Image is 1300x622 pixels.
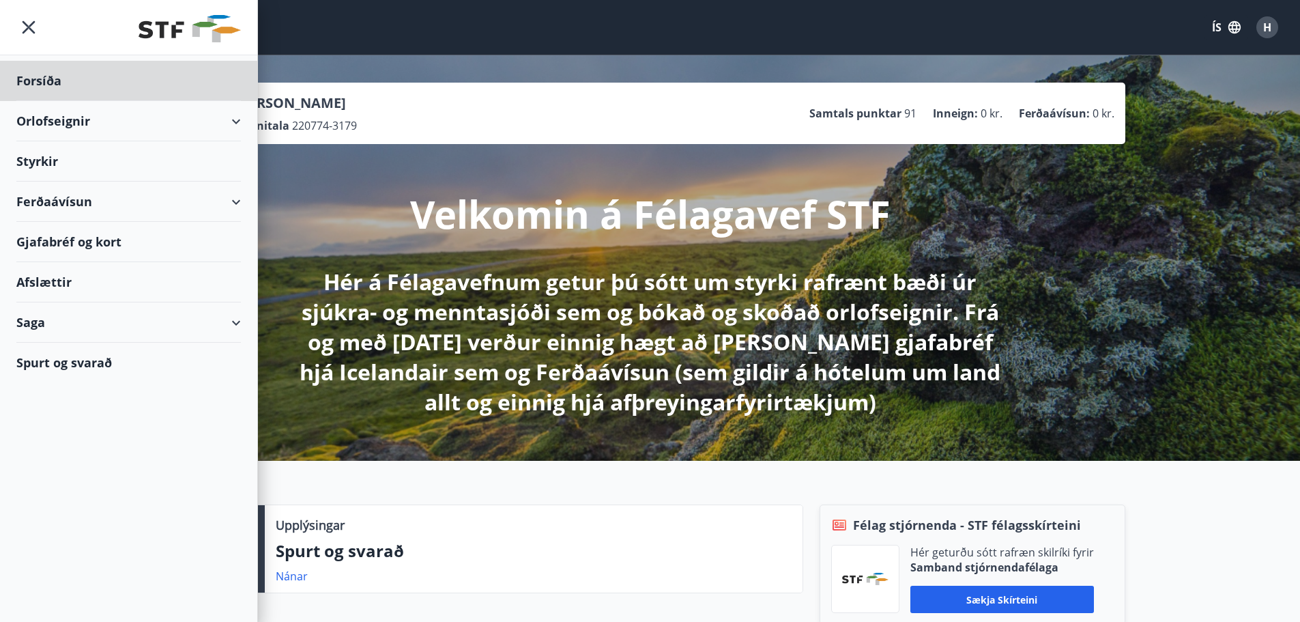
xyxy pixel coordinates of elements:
div: Ferðaávísun [16,182,241,222]
p: [PERSON_NAME] [235,94,357,113]
p: Upplýsingar [276,516,345,534]
a: Nánar [276,569,308,584]
button: H [1251,11,1284,44]
button: menu [16,15,41,40]
span: Félag stjórnenda - STF félagsskírteini [853,516,1081,534]
span: 91 [904,106,916,121]
div: Styrkir [16,141,241,182]
div: Afslættir [16,262,241,302]
img: union_logo [139,15,241,42]
span: H [1263,20,1271,35]
img: vjCaq2fThgY3EUYqSgpjEiBg6WP39ov69hlhuPVN.png [842,573,889,585]
span: 220774-3179 [292,118,357,133]
p: Ferðaávísun : [1019,106,1090,121]
p: Spurt og svarað [276,539,792,563]
p: Velkomin á Félagavef STF [410,188,891,240]
div: Spurt og svarað [16,343,241,382]
span: 0 kr. [981,106,1002,121]
p: Hér geturðu sótt rafræn skilríki fyrir [910,545,1094,560]
div: Gjafabréf og kort [16,222,241,262]
p: Samtals punktar [809,106,901,121]
p: Kennitala [235,118,289,133]
div: Saga [16,302,241,343]
p: Samband stjórnendafélaga [910,560,1094,575]
button: ÍS [1204,15,1248,40]
div: Orlofseignir [16,101,241,141]
div: Forsíða [16,61,241,101]
span: 0 kr. [1093,106,1114,121]
p: Inneign : [933,106,978,121]
button: Sækja skírteini [910,586,1094,613]
p: Hér á Félagavefnum getur þú sótt um styrki rafrænt bæði úr sjúkra- og menntasjóði sem og bókað og... [290,267,1011,417]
